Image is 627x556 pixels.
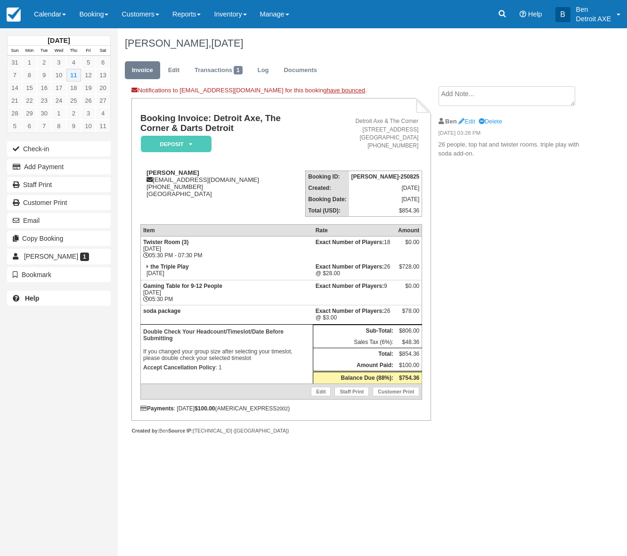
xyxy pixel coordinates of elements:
[140,405,422,412] div: : [DATE] (AMERICAN_EXPRESS )
[37,46,51,56] th: Tue
[195,405,215,412] strong: $100.00
[96,107,110,120] a: 4
[66,69,81,82] a: 11
[131,86,431,98] div: Notifications to [EMAIL_ADDRESS][DOMAIN_NAME] for this booking .
[555,7,570,22] div: B
[81,56,96,69] a: 5
[396,360,422,372] td: $100.00
[316,239,384,245] strong: Exact Number of Players
[66,46,81,56] th: Thu
[313,280,396,305] td: 9
[7,231,111,246] button: Copy Booking
[8,46,22,56] th: Sun
[8,69,22,82] a: 7
[51,69,66,82] a: 10
[187,61,250,80] a: Transactions1
[234,66,243,74] span: 1
[7,291,111,306] a: Help
[66,56,81,69] a: 4
[396,336,422,348] td: $48.36
[7,159,111,174] button: Add Payment
[349,182,422,194] td: [DATE]
[479,118,502,125] a: Delete
[398,308,419,322] div: $78.00
[80,253,89,261] span: 1
[316,283,384,289] strong: Exact Number of Players
[51,56,66,69] a: 3
[316,263,384,270] strong: Exact Number of Players
[37,107,51,120] a: 30
[37,69,51,82] a: 9
[576,14,611,24] p: Detroit AXE
[24,253,78,260] span: [PERSON_NAME]
[51,82,66,94] a: 17
[277,61,324,80] a: Documents
[143,308,180,314] strong: soda package
[37,120,51,132] a: 7
[528,10,542,18] span: Help
[22,69,37,82] a: 8
[66,94,81,107] a: 25
[81,82,96,94] a: 19
[37,82,51,94] a: 16
[349,205,422,217] td: $854.36
[399,375,419,381] strong: $754.36
[81,120,96,132] a: 10
[326,87,365,94] a: have bounced
[96,46,110,56] th: Sat
[140,224,313,236] th: Item
[96,56,110,69] a: 6
[306,194,349,205] th: Booking Date:
[398,283,419,297] div: $0.00
[66,120,81,132] a: 9
[458,118,475,125] a: Edit
[150,263,188,270] strong: the Triple Play
[140,169,305,197] div: [EMAIL_ADDRESS][DOMAIN_NAME] [PHONE_NUMBER] [GEOGRAPHIC_DATA]
[131,428,159,433] strong: Created by:
[141,136,212,152] em: Deposit
[439,129,581,139] em: [DATE] 03:28 PM
[140,280,313,305] td: [DATE] 05:30 PM
[8,82,22,94] a: 14
[7,267,111,282] button: Bookmark
[125,38,581,49] h1: [PERSON_NAME],
[313,325,396,336] th: Sub-Total:
[334,387,369,396] a: Staff Print
[96,94,110,107] a: 27
[140,135,208,153] a: Deposit
[349,194,422,205] td: [DATE]
[439,140,581,158] p: 26 people, top hat and twister rooms. triple play with soda add-on.
[22,82,37,94] a: 15
[373,387,419,396] a: Customer Print
[313,360,396,372] th: Amount Paid:
[313,336,396,348] td: Sales Tax (6%):
[251,61,276,80] a: Log
[96,69,110,82] a: 13
[211,37,243,49] span: [DATE]
[309,117,418,150] address: Detroit Axe & The Corner [STREET_ADDRESS] [GEOGRAPHIC_DATA] [PHONE_NUMBER]
[48,37,70,44] strong: [DATE]
[143,364,215,371] strong: Accept Cancellation Policy
[313,236,396,261] td: 18
[140,261,313,280] td: [DATE]
[51,46,66,56] th: Wed
[96,82,110,94] a: 20
[81,69,96,82] a: 12
[8,107,22,120] a: 28
[316,308,384,314] strong: Exact Number of Players
[7,195,111,210] a: Customer Print
[51,94,66,107] a: 24
[143,327,310,363] p: If you changed your group size after selecting your timeslot, please double check your selected t...
[398,239,419,253] div: $0.00
[576,5,611,14] p: Ben
[22,94,37,107] a: 22
[277,406,288,411] small: 2002
[81,46,96,56] th: Fri
[140,236,313,261] td: [DATE] 05:30 PM - 07:30 PM
[143,363,310,372] p: : 1
[37,94,51,107] a: 23
[51,107,66,120] a: 1
[311,387,331,396] a: Edit
[168,428,193,433] strong: Source IP:
[25,294,39,302] b: Help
